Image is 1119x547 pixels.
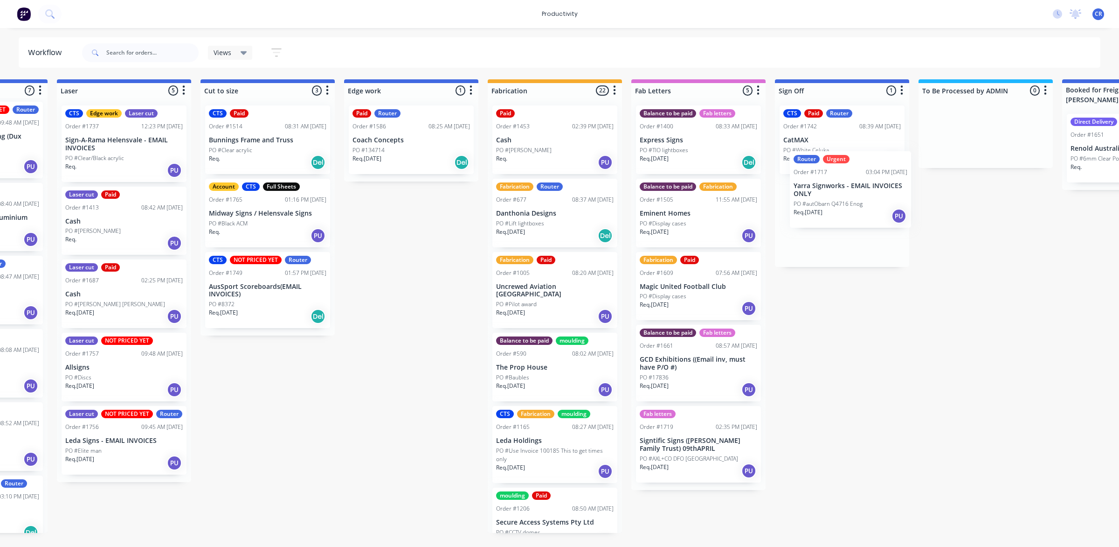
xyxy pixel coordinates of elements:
[214,48,231,57] span: Views
[106,43,199,62] input: Search for orders...
[1095,10,1102,18] span: CR
[537,7,582,21] div: productivity
[17,7,31,21] img: Factory
[28,47,66,58] div: Workflow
